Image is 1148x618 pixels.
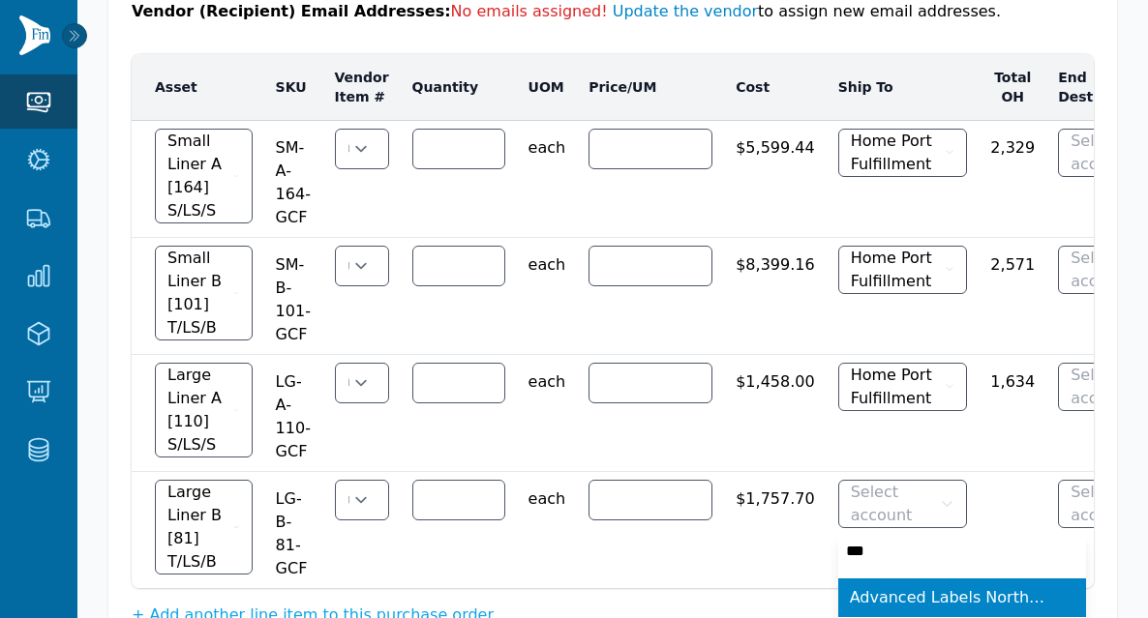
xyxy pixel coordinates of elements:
button: Home Port Fulfillment [838,363,968,411]
span: $5,599.44 [736,129,814,160]
span: Small Liner B [101] T/LS/B [167,247,229,339]
span: Select account [1071,481,1140,527]
td: 2,571 [979,238,1046,355]
td: LG-B-81-GCF [264,472,323,589]
th: Cost [724,54,826,121]
span: Select account [1071,364,1140,410]
span: Large Liner A [110] S/LS/S [167,364,229,456]
th: Vendor Item # [323,54,401,121]
span: Select account [1071,247,1140,293]
th: Price/UM [577,54,724,121]
td: LG-A-110-GCF [264,355,323,472]
img: Finventory [19,15,50,55]
button: Large Liner A [110] S/LS/S [155,363,253,457]
span: $1,757.70 [736,480,814,511]
span: $1,458.00 [736,363,814,394]
span: Advanced Labels Northwest [850,586,1051,609]
span: No emails assigned! [451,2,608,20]
span: each [529,129,566,160]
button: Large Liner B [81] T/LS/B [155,480,253,574]
a: Update the vendor [613,2,758,20]
span: Home Port Fulfillment [851,130,941,176]
input: Select account [838,532,1086,571]
span: Home Port Fulfillment [851,364,941,410]
span: Small Liner A [164] S/LS/S [167,130,229,222]
span: Vendor (Recipient) Email Addresses: [132,2,451,20]
button: Home Port Fulfillment [838,129,968,177]
span: Select account [1071,130,1140,176]
span: Home Port Fulfillment [851,247,941,293]
span: Select account [851,481,937,527]
button: Small Liner A [164] S/LS/S [155,129,253,223]
span: each [529,246,566,277]
th: Ship To [827,54,980,121]
td: 2,329 [979,121,1046,238]
span: each [529,480,566,511]
button: Small Liner B [101] T/LS/B [155,246,253,340]
th: UOM [517,54,578,121]
span: to assign new email addresses. [451,2,1001,20]
span: $8,399.16 [736,246,814,277]
th: Total OH [979,54,1046,121]
td: SM-A-164-GCF [264,121,323,238]
button: Home Port Fulfillment [838,246,968,294]
span: Large Liner B [81] T/LS/B [167,481,229,574]
th: Quantity [401,54,517,121]
span: each [529,363,566,394]
th: SKU [264,54,323,121]
td: 1,634 [979,355,1046,472]
th: Asset [132,54,264,121]
button: Select account [838,480,968,528]
td: SM-B-101-GCF [264,238,323,355]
